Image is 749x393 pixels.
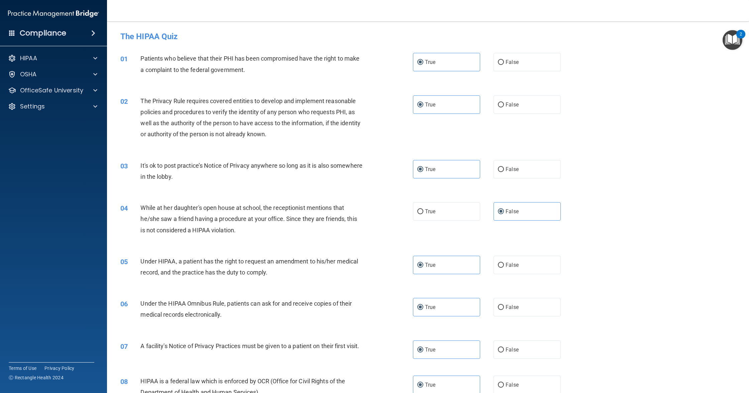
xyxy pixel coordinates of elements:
[425,101,435,108] span: True
[140,342,359,349] span: A facility's Notice of Privacy Practices must be given to a patient on their first visit.
[498,263,504,268] input: False
[44,365,75,372] a: Privacy Policy
[20,102,45,110] p: Settings
[8,54,97,62] a: HIPAA
[8,86,97,94] a: OfficeSafe University
[120,204,128,212] span: 04
[120,32,736,41] h4: The HIPAA Quiz
[120,97,128,105] span: 02
[506,304,519,310] span: False
[425,262,435,268] span: True
[417,167,423,172] input: True
[498,167,504,172] input: False
[498,209,504,214] input: False
[120,162,128,170] span: 03
[506,262,519,268] span: False
[20,54,37,62] p: HIPAA
[417,60,423,65] input: True
[120,258,128,266] span: 05
[498,305,504,310] input: False
[498,347,504,352] input: False
[140,300,352,318] span: Under the HIPAA Omnibus Rule, patients can ask for and receive copies of their medical records el...
[8,70,97,78] a: OSHA
[417,263,423,268] input: True
[140,97,360,138] span: The Privacy Rule requires covered entities to develop and implement reasonable policies and proce...
[417,209,423,214] input: True
[506,208,519,215] span: False
[120,55,128,63] span: 01
[9,365,36,372] a: Terms of Use
[498,102,504,107] input: False
[120,378,128,386] span: 08
[425,208,435,215] span: True
[20,70,37,78] p: OSHA
[140,204,357,233] span: While at her daughter's open house at school, the receptionist mentions that he/she saw a friend ...
[417,305,423,310] input: True
[417,102,423,107] input: True
[417,347,423,352] input: True
[417,383,423,388] input: True
[425,346,435,353] span: True
[20,28,66,38] h4: Compliance
[8,102,97,110] a: Settings
[120,342,128,350] span: 07
[9,374,64,381] span: Ⓒ Rectangle Health 2024
[723,30,742,50] button: Open Resource Center, 2 new notifications
[425,382,435,388] span: True
[140,258,358,276] span: Under HIPAA, a patient has the right to request an amendment to his/her medical record, and the p...
[425,304,435,310] span: True
[425,166,435,172] span: True
[506,382,519,388] span: False
[425,59,435,65] span: True
[506,101,519,108] span: False
[140,162,362,180] span: It's ok to post practice’s Notice of Privacy anywhere so long as it is also somewhere in the lobby.
[740,34,742,43] div: 2
[506,346,519,353] span: False
[506,59,519,65] span: False
[120,300,128,308] span: 06
[498,383,504,388] input: False
[20,86,83,94] p: OfficeSafe University
[8,7,99,20] img: PMB logo
[498,60,504,65] input: False
[140,55,359,73] span: Patients who believe that their PHI has been compromised have the right to make a complaint to th...
[506,166,519,172] span: False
